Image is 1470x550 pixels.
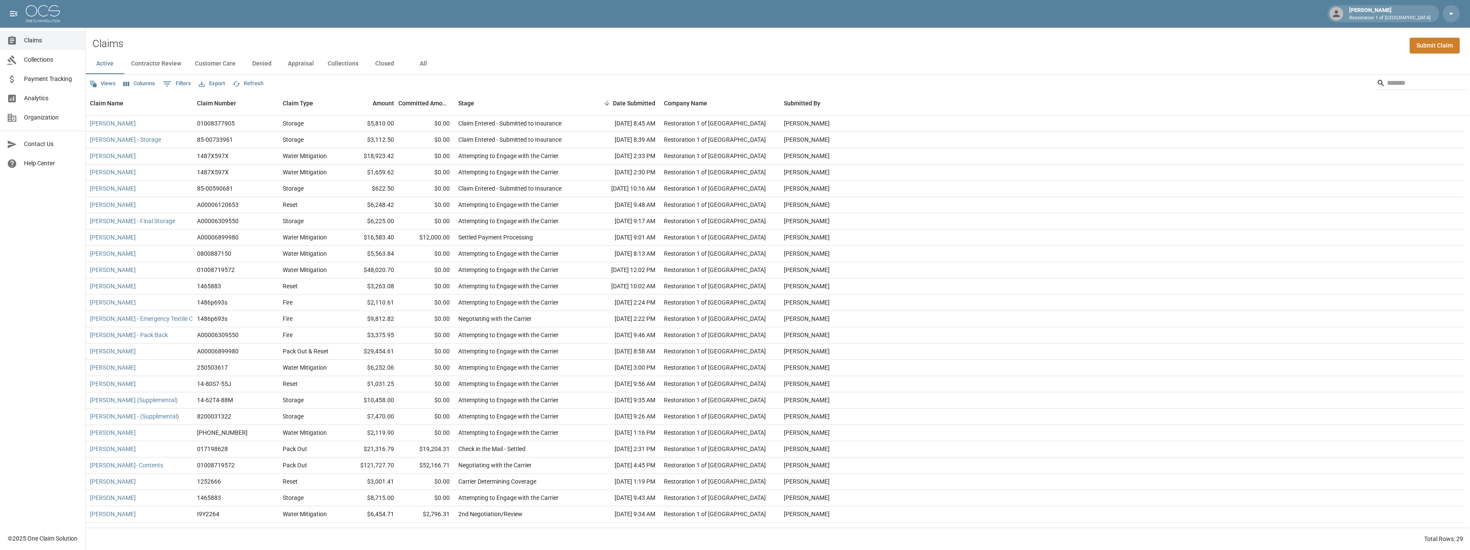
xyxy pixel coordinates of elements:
[90,184,136,193] a: [PERSON_NAME]
[283,428,327,437] div: Water Mitigation
[784,493,830,502] div: Amanda Murry
[398,376,454,392] div: $0.00
[458,282,559,290] div: Attempting to Engage with the Carrier
[343,295,398,311] div: $2,110.61
[90,380,136,388] a: [PERSON_NAME]
[197,461,235,469] div: 01008719572
[784,396,830,404] div: Amanda Murry
[458,347,559,356] div: Attempting to Engage with the Carrier
[583,506,660,523] div: [DATE] 9:34 AM
[784,331,830,339] div: Amanda Murry
[583,311,660,327] div: [DATE] 2:22 PM
[583,392,660,409] div: [DATE] 9:35 AM
[458,217,559,225] div: Attempting to Engage with the Carrier
[398,132,454,148] div: $0.00
[664,91,707,115] div: Company Name
[283,396,304,404] div: Storage
[784,428,830,437] div: Amanda Murry
[784,363,830,372] div: Amanda Murry
[458,119,562,128] div: Claim Entered - Submitted to Insurance
[664,200,766,209] div: Restoration 1 of Evansville
[398,409,454,425] div: $0.00
[1377,76,1468,92] div: Search
[583,213,660,230] div: [DATE] 9:17 AM
[398,278,454,295] div: $0.00
[664,314,766,323] div: Restoration 1 of Evansville
[24,36,78,45] span: Claims
[784,282,830,290] div: Amanda Murry
[90,331,168,339] a: [PERSON_NAME] - Pack Back
[458,331,559,339] div: Attempting to Engage with the Carrier
[398,327,454,344] div: $0.00
[784,314,830,323] div: Amanda Murry
[398,490,454,506] div: $0.00
[193,91,278,115] div: Claim Number
[583,164,660,181] div: [DATE] 2:30 PM
[454,91,583,115] div: Stage
[784,461,830,469] div: Amanda Murry
[197,184,233,193] div: 85-00590681
[458,363,559,372] div: Attempting to Engage with the Carrier
[343,474,398,490] div: $3,001.41
[664,477,766,486] div: Restoration 1 of Evansville
[398,295,454,311] div: $0.00
[90,200,136,209] a: [PERSON_NAME]
[343,376,398,392] div: $1,031.25
[321,54,365,74] button: Collections
[1346,6,1434,21] div: [PERSON_NAME]
[90,298,136,307] a: [PERSON_NAME]
[90,412,179,421] a: [PERSON_NAME] - (Supplimental)
[90,526,136,535] a: [PERSON_NAME]
[197,396,233,404] div: 14-62T4-88M
[90,396,178,404] a: [PERSON_NAME] (Supplemental)
[664,510,766,518] div: Restoration 1 of Evansville
[283,217,304,225] div: Storage
[583,344,660,360] div: [DATE] 8:58 AM
[458,380,559,388] div: Attempting to Engage with the Carrier
[197,282,221,290] div: 1465883
[784,200,830,209] div: Amanda Murry
[283,331,293,339] div: Fire
[90,461,163,469] a: [PERSON_NAME]- Contents
[784,119,830,128] div: Amanda Murry
[458,510,523,518] div: 2nd Negotiation/Review
[583,278,660,295] div: [DATE] 10:02 AM
[343,278,398,295] div: $3,263.08
[780,91,887,115] div: Submitted By
[784,445,830,453] div: Amanda Murry
[197,233,239,242] div: A00006899980
[283,493,304,502] div: Storage
[583,441,660,457] div: [DATE] 2:31 PM
[90,282,136,290] a: [PERSON_NAME]
[90,347,136,356] a: [PERSON_NAME]
[398,506,454,523] div: $2,796.31
[283,266,327,274] div: Water Mitigation
[398,181,454,197] div: $0.00
[784,510,830,518] div: Amanda Murry
[343,327,398,344] div: $3,375.95
[784,152,830,160] div: Amanda Murry
[583,116,660,132] div: [DATE] 8:45 AM
[343,360,398,376] div: $6,252.06
[784,217,830,225] div: Amanda Murry
[398,344,454,360] div: $0.00
[458,493,559,502] div: Attempting to Engage with the Carrier
[458,168,559,176] div: Attempting to Engage with the Carrier
[197,152,229,160] div: 1487X597X
[458,135,562,144] div: Claim Entered - Submitted to Insurance
[398,148,454,164] div: $0.00
[398,246,454,262] div: $0.00
[343,392,398,409] div: $10,458.00
[343,213,398,230] div: $6,225.00
[283,412,304,421] div: Storage
[283,233,327,242] div: Water Mitigation
[343,197,398,213] div: $6,248.42
[398,164,454,181] div: $0.00
[784,249,830,258] div: Amanda Murry
[24,75,78,84] span: Payment Tracking
[197,249,231,258] div: 0800887150
[343,409,398,425] div: $7,470.00
[784,168,830,176] div: Amanda Murry
[343,490,398,506] div: $8,715.00
[784,412,830,421] div: Amanda Murry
